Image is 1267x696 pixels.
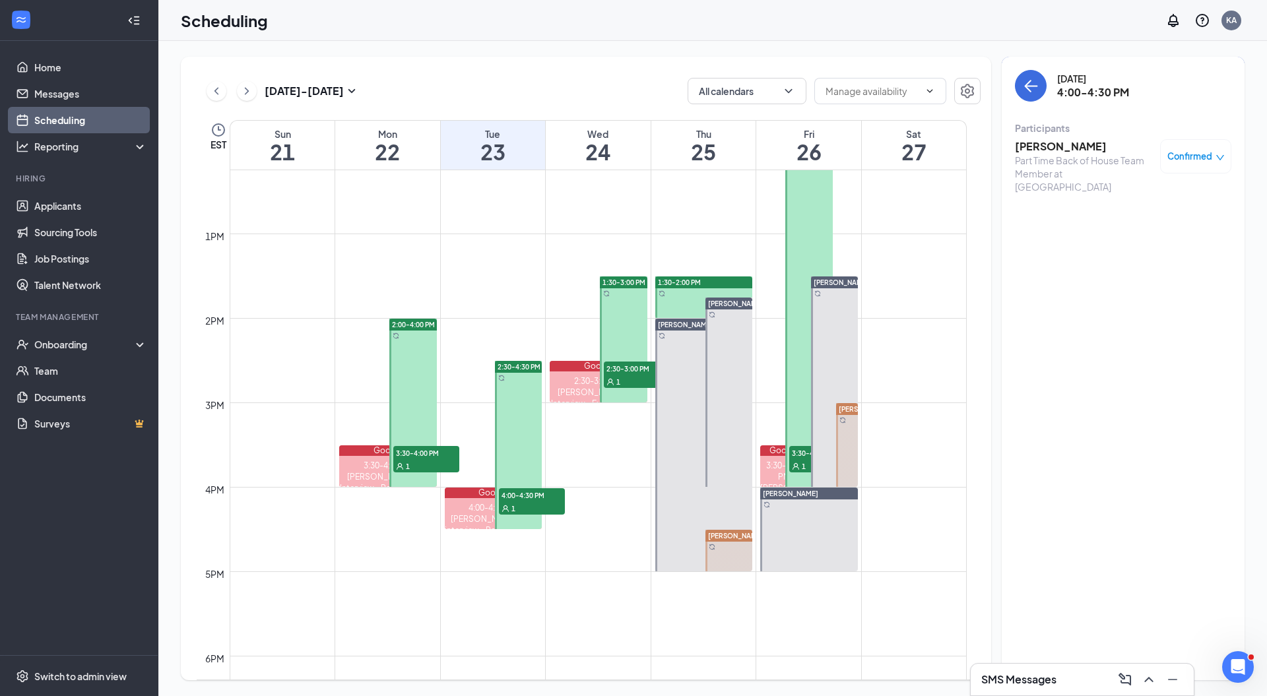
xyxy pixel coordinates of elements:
button: back-button [1015,70,1047,102]
svg: Sync [709,544,715,550]
svg: QuestionInfo [1194,13,1210,28]
iframe: Intercom live chat [1222,651,1254,683]
svg: Sync [603,290,610,297]
svg: Sync [839,417,846,424]
svg: User [396,462,404,470]
span: [PERSON_NAME] [708,300,763,307]
a: Job Postings [34,245,147,272]
h1: Scheduling [181,9,268,32]
button: ChevronRight [237,81,257,101]
div: 1pm [203,229,227,243]
svg: Sync [709,311,715,318]
div: 4pm [203,482,227,497]
a: September 22, 2025 [335,121,440,170]
a: Scheduling [34,107,147,133]
div: Tue [441,127,546,141]
span: 3:30-4:00 PM [393,446,459,459]
div: Google [550,361,647,371]
div: Google [760,445,807,456]
button: All calendarsChevronDown [688,78,806,104]
h3: SMS Messages [981,672,1056,687]
svg: SmallChevronDown [344,83,360,99]
h3: 4:00-4:30 PM [1057,85,1129,100]
span: down [1216,153,1225,162]
svg: ChevronDown [782,84,795,98]
a: Applicants [34,193,147,219]
div: [PERSON_NAME] (1st Interview - Part Time Back of House Team Member at [GEOGRAPHIC_DATA]) [339,471,437,516]
div: Sat [862,127,966,141]
div: Participants [1015,121,1231,135]
span: [PERSON_NAME] [814,278,869,286]
h1: 23 [441,141,546,163]
a: Sourcing Tools [34,219,147,245]
div: Sun [230,127,335,141]
svg: ChevronUp [1141,672,1157,687]
svg: ChevronRight [240,83,253,99]
a: Talent Network [34,272,147,298]
svg: Settings [959,83,975,99]
svg: Sync [659,290,665,297]
svg: User [792,462,800,470]
div: Fri [756,127,861,141]
svg: ChevronDown [925,86,935,96]
span: 1 [406,462,410,471]
span: 1:30-3:00 PM [602,278,645,287]
h1: 22 [335,141,440,163]
svg: Analysis [16,140,29,153]
div: 3:30-4:00 PM [760,460,807,482]
a: Messages [34,80,147,107]
svg: User [606,378,614,386]
div: 2pm [203,313,227,328]
span: [PERSON_NAME] [708,532,763,540]
a: September 27, 2025 [862,121,966,170]
span: 1 [616,377,620,387]
span: 2:30-4:30 PM [498,362,540,371]
span: 3:30-4:00 PM [789,446,855,459]
button: Settings [954,78,981,104]
svg: ChevronLeft [210,83,223,99]
a: September 24, 2025 [546,121,651,170]
div: KA [1226,15,1237,26]
svg: Minimize [1165,672,1181,687]
h3: [DATE] - [DATE] [265,84,344,98]
div: Mon [335,127,440,141]
svg: Sync [659,332,665,339]
h3: [PERSON_NAME] [1015,139,1153,154]
h1: 25 [651,141,756,163]
span: 1 [802,462,806,471]
div: 4:00-4:30 PM [445,502,542,513]
span: [PERSON_NAME] [658,321,713,329]
svg: ArrowLeft [1023,78,1039,94]
a: September 23, 2025 [441,121,546,170]
svg: UserCheck [16,338,29,351]
svg: Sync [393,332,399,339]
a: Home [34,54,147,80]
h1: 27 [862,141,966,163]
span: 2:00-4:00 PM [392,320,435,329]
h1: 21 [230,141,335,163]
div: [DATE] [1057,72,1129,85]
div: Team Management [16,311,145,323]
svg: Settings [16,670,29,683]
div: 2:30-3:00 PM [550,375,647,387]
span: 1 [511,504,515,513]
span: 4:00-4:30 PM [499,488,565,501]
span: 1:30-2:00 PM [658,278,701,287]
a: Team [34,358,147,384]
svg: Sync [498,375,505,381]
svg: Notifications [1165,13,1181,28]
div: 5pm [203,567,227,581]
div: 6pm [203,651,227,666]
div: Reporting [34,140,148,153]
svg: ComposeMessage [1117,672,1133,687]
div: 3:30-4:00 PM [339,460,437,471]
div: Part Time Back of House Team Member at [GEOGRAPHIC_DATA] [1015,154,1153,193]
a: SurveysCrown [34,410,147,437]
svg: Clock [211,122,226,138]
svg: User [502,505,509,513]
a: September 21, 2025 [230,121,335,170]
a: Documents [34,384,147,410]
div: Thu [651,127,756,141]
div: [PERSON_NAME] (2nd interview - Part Time Back of House Team Member at [GEOGRAPHIC_DATA]) [445,513,542,558]
div: Onboarding [34,338,136,351]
